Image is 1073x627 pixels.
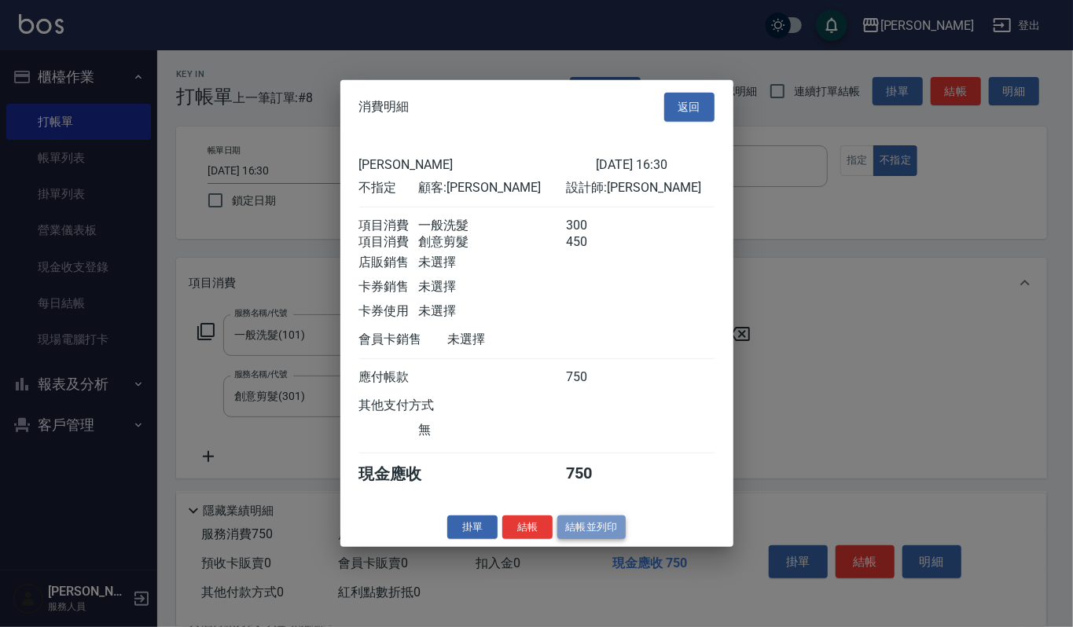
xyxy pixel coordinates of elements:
div: 設計師: [PERSON_NAME] [566,179,714,196]
span: 消費明細 [359,99,410,115]
div: 未選擇 [448,331,596,347]
div: 750 [566,368,625,385]
div: 現金應收 [359,463,448,484]
div: 未選擇 [418,254,566,270]
div: [PERSON_NAME] [359,156,596,171]
div: 項目消費 [359,217,418,233]
div: 750 [566,463,625,484]
div: 會員卡銷售 [359,331,448,347]
button: 結帳 [502,515,553,539]
div: 卡券使用 [359,302,418,319]
div: 300 [566,217,625,233]
button: 掛單 [447,515,498,539]
div: [DATE] 16:30 [596,156,715,171]
div: 店販銷售 [359,254,418,270]
button: 返回 [664,93,715,122]
div: 未選擇 [418,302,566,319]
div: 450 [566,233,625,250]
div: 應付帳款 [359,368,418,385]
button: 結帳並列印 [557,515,626,539]
div: 一般洗髮 [418,217,566,233]
div: 不指定 [359,179,418,196]
div: 卡券銷售 [359,278,418,295]
div: 項目消費 [359,233,418,250]
div: 無 [418,421,566,438]
div: 顧客: [PERSON_NAME] [418,179,566,196]
div: 創意剪髮 [418,233,566,250]
div: 未選擇 [418,278,566,295]
div: 其他支付方式 [359,397,478,413]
